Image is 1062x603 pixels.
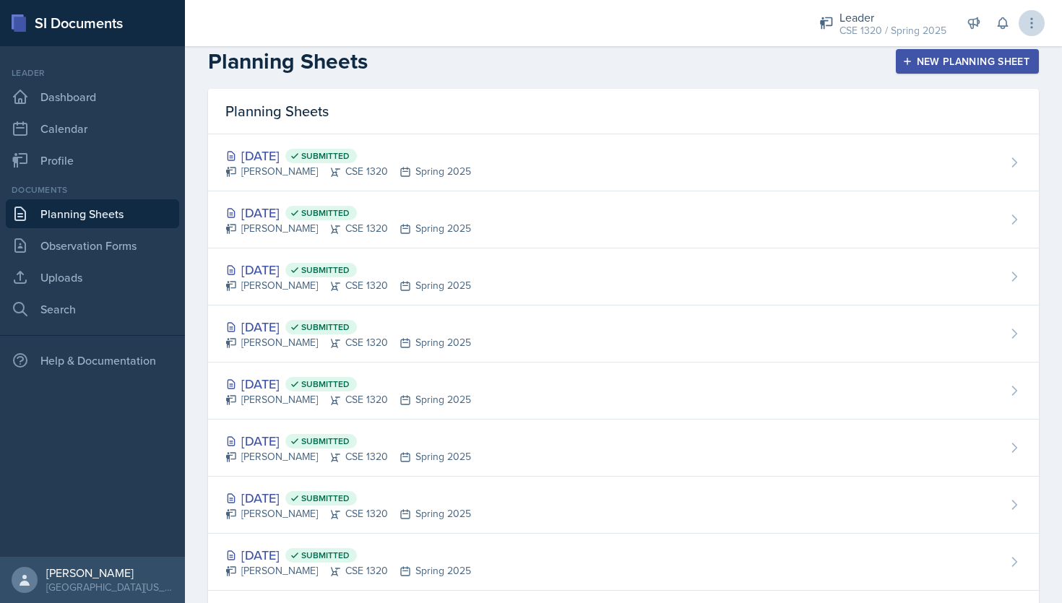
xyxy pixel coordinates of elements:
div: CSE 1320 / Spring 2025 [839,23,946,38]
a: [DATE] Submitted [PERSON_NAME]CSE 1320Spring 2025 [208,420,1039,477]
div: [PERSON_NAME] [46,565,173,580]
a: [DATE] Submitted [PERSON_NAME]CSE 1320Spring 2025 [208,134,1039,191]
div: [DATE] [225,545,471,565]
a: [DATE] Submitted [PERSON_NAME]CSE 1320Spring 2025 [208,248,1039,305]
div: Help & Documentation [6,346,179,375]
a: Planning Sheets [6,199,179,228]
div: Planning Sheets [208,89,1039,134]
div: Documents [6,183,179,196]
span: Submitted [301,150,350,162]
div: Leader [839,9,946,26]
div: [DATE] [225,431,471,451]
h2: Planning Sheets [208,48,368,74]
div: New Planning Sheet [905,56,1029,67]
div: [DATE] [225,374,471,394]
a: Calendar [6,114,179,143]
a: [DATE] Submitted [PERSON_NAME]CSE 1320Spring 2025 [208,534,1039,591]
div: [DATE] [225,317,471,337]
div: [DATE] [225,203,471,222]
span: Submitted [301,378,350,390]
span: Submitted [301,321,350,333]
div: [PERSON_NAME] CSE 1320 Spring 2025 [225,164,471,179]
div: [PERSON_NAME] CSE 1320 Spring 2025 [225,506,471,521]
span: Submitted [301,435,350,447]
div: [DATE] [225,260,471,279]
a: Profile [6,146,179,175]
div: [DATE] [225,488,471,508]
span: Submitted [301,550,350,561]
span: Submitted [301,493,350,504]
div: [PERSON_NAME] CSE 1320 Spring 2025 [225,392,471,407]
a: Uploads [6,263,179,292]
a: [DATE] Submitted [PERSON_NAME]CSE 1320Spring 2025 [208,191,1039,248]
div: [PERSON_NAME] CSE 1320 Spring 2025 [225,278,471,293]
a: Dashboard [6,82,179,111]
a: [DATE] Submitted [PERSON_NAME]CSE 1320Spring 2025 [208,363,1039,420]
div: [GEOGRAPHIC_DATA][US_STATE] [46,580,173,594]
a: [DATE] Submitted [PERSON_NAME]CSE 1320Spring 2025 [208,305,1039,363]
a: Search [6,295,179,324]
div: Leader [6,66,179,79]
span: Submitted [301,264,350,276]
div: [PERSON_NAME] CSE 1320 Spring 2025 [225,449,471,464]
div: [PERSON_NAME] CSE 1320 Spring 2025 [225,221,471,236]
div: [DATE] [225,146,471,165]
button: New Planning Sheet [896,49,1039,74]
div: [PERSON_NAME] CSE 1320 Spring 2025 [225,563,471,578]
div: [PERSON_NAME] CSE 1320 Spring 2025 [225,335,471,350]
a: Observation Forms [6,231,179,260]
span: Submitted [301,207,350,219]
a: [DATE] Submitted [PERSON_NAME]CSE 1320Spring 2025 [208,477,1039,534]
